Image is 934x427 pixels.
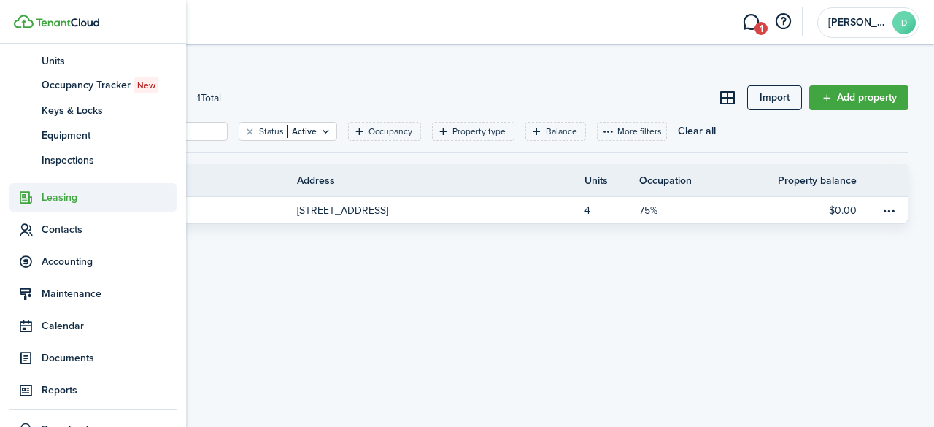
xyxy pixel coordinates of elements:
a: $0.00 [714,197,879,223]
a: Keys & Locks [9,98,177,123]
a: 75% [639,197,714,223]
span: Accounting [42,254,177,269]
filter-tag-label: Occupancy [368,125,412,138]
span: Units [42,53,177,69]
span: Inspections [42,153,177,168]
a: Add property [809,85,908,110]
span: New [137,79,155,92]
span: Calendar [42,318,177,334]
span: Equipment [42,128,177,143]
a: Reports [9,376,177,404]
filter-tag: Open filter [348,122,421,141]
img: TenantCloud [14,15,34,28]
a: [GEOGRAPHIC_DATA] [77,197,297,223]
filter-tag: Open filter [239,122,337,141]
p: 75% [639,203,657,218]
p: [STREET_ADDRESS] [297,203,388,218]
th: Address [297,173,517,188]
header-page-total: 1 Total [197,91,221,106]
span: Documents [42,350,177,366]
th: Occupation [639,173,714,188]
filter-tag-label: Status [259,125,284,138]
button: Clear filter [244,126,256,137]
button: More filters [597,122,667,141]
a: Open menu [879,197,908,223]
span: Keys & Locks [42,103,177,118]
button: Open resource center [771,9,795,34]
span: Contacts [42,222,177,237]
a: [STREET_ADDRESS] [297,197,517,223]
a: Import [747,85,802,110]
span: Occupancy Tracker [42,77,177,93]
th: Name [77,173,297,188]
avatar-text: D [892,11,916,34]
button: Open menu [879,199,900,221]
span: Maintenance [42,286,177,301]
a: Units [9,48,177,73]
a: Messaging [737,4,765,41]
th: Property balance [778,173,879,188]
filter-tag: Open filter [525,122,586,141]
filter-tag-value: Active [287,125,317,138]
span: Dustin [828,18,887,28]
span: Leasing [42,190,177,205]
a: 4 [584,197,639,223]
th: Units [584,173,639,188]
a: Occupancy TrackerNew [9,73,177,98]
button: Clear all [678,122,716,141]
filter-tag: Open filter [432,122,514,141]
span: 1 [754,22,768,35]
a: Equipment [9,123,177,147]
img: TenantCloud [36,18,99,27]
span: Reports [42,382,177,398]
filter-tag-label: Balance [546,125,577,138]
a: Inspections [9,147,177,172]
filter-tag-label: Property type [452,125,506,138]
